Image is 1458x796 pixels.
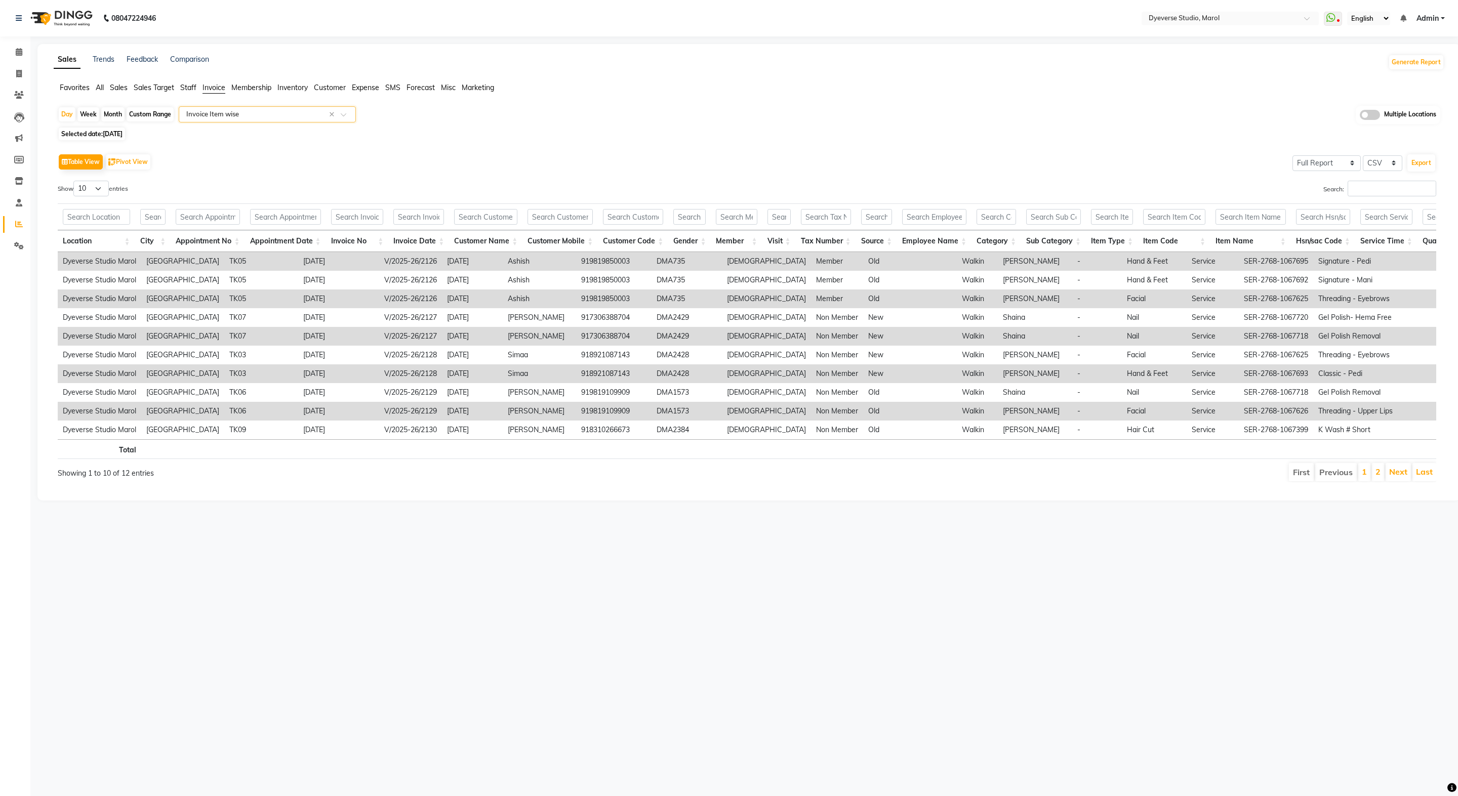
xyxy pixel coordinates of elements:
td: - [1072,327,1122,346]
td: Hand & Feet [1122,252,1187,271]
td: [DATE] [298,346,379,364]
span: Misc [441,83,456,92]
div: Day [59,107,75,121]
td: DMA735 [652,271,722,289]
span: Customer [314,83,346,92]
button: Export [1407,154,1435,172]
td: V/2025-26/2126 [379,271,442,289]
td: Service [1187,252,1239,271]
td: [PERSON_NAME] [998,252,1072,271]
td: Dyeverse Studio Marol [58,346,141,364]
td: Hair Cut [1122,421,1187,439]
span: Membership [231,83,271,92]
td: SER-2768-1067720 [1239,308,1313,327]
td: [DATE] [442,364,503,383]
td: 919819850003 [576,252,652,271]
td: DMA2384 [652,421,722,439]
td: [DEMOGRAPHIC_DATA] [722,252,811,271]
span: [DATE] [103,130,123,138]
div: Month [101,107,125,121]
td: Hand & Feet [1122,271,1187,289]
td: [DEMOGRAPHIC_DATA] [722,383,811,402]
td: Service [1187,271,1239,289]
th: Visit: activate to sort column ascending [762,230,796,252]
td: Service [1187,327,1239,346]
td: SER-2768-1067625 [1239,346,1313,364]
div: Showing 1 to 10 of 12 entries [58,462,623,479]
td: [GEOGRAPHIC_DATA] [141,308,224,327]
td: [DEMOGRAPHIC_DATA] [722,271,811,289]
td: New [863,308,897,327]
th: Category: activate to sort column ascending [971,230,1021,252]
th: Member: activate to sort column ascending [711,230,762,252]
a: 1 [1362,467,1367,477]
th: Customer Name: activate to sort column ascending [449,230,522,252]
td: Dyeverse Studio Marol [58,364,141,383]
th: Gender: activate to sort column ascending [668,230,711,252]
th: Sub Category: activate to sort column ascending [1021,230,1086,252]
a: Feedback [127,55,158,64]
td: Old [863,383,897,402]
input: Search Sub Category [1026,209,1081,225]
td: Gel Polish Removal [1313,327,1398,346]
select: Showentries [73,181,109,196]
input: Search Appointment No [176,209,239,225]
th: Source: activate to sort column ascending [856,230,898,252]
td: Non Member [811,364,863,383]
span: Admin [1416,13,1439,24]
td: Member [811,252,863,271]
td: Member [811,289,863,308]
td: [GEOGRAPHIC_DATA] [141,346,224,364]
td: DMA735 [652,289,722,308]
td: 918921087143 [576,346,652,364]
td: [DATE] [298,252,379,271]
th: Item Code: activate to sort column ascending [1138,230,1210,252]
td: 918921087143 [576,364,652,383]
input: Search Hsn/sac Code [1296,209,1350,225]
td: [PERSON_NAME] [503,383,576,402]
td: Old [863,421,897,439]
td: SER-2768-1067693 [1239,364,1313,383]
input: Search Invoice No [331,209,384,225]
td: Old [863,402,897,421]
input: Search: [1348,181,1436,196]
td: Non Member [811,421,863,439]
td: TK07 [224,308,298,327]
td: Facial [1122,346,1187,364]
input: Search Employee Name [902,209,966,225]
td: Dyeverse Studio Marol [58,383,141,402]
label: Show entries [58,181,128,196]
th: Hsn/sac Code: activate to sort column ascending [1291,230,1355,252]
th: Appointment Date: activate to sort column ascending [245,230,326,252]
td: Walkin [957,402,998,421]
input: Search Item Code [1143,209,1205,225]
th: City: activate to sort column ascending [135,230,171,252]
span: Marketing [462,83,494,92]
th: Item Type: activate to sort column ascending [1086,230,1138,252]
td: Simaa [503,346,576,364]
td: SER-2768-1067692 [1239,271,1313,289]
td: TK03 [224,346,298,364]
td: Shaina [998,308,1072,327]
td: - [1072,252,1122,271]
button: Table View [59,154,103,170]
td: [DATE] [442,402,503,421]
td: DMA2428 [652,364,722,383]
td: SER-2768-1067626 [1239,402,1313,421]
td: Non Member [811,308,863,327]
b: 08047224946 [111,4,156,32]
td: [DEMOGRAPHIC_DATA] [722,327,811,346]
td: Nail [1122,308,1187,327]
td: - [1072,421,1122,439]
td: Nail [1122,327,1187,346]
td: Walkin [957,308,998,327]
td: Ashish [503,271,576,289]
td: - [1072,402,1122,421]
div: Custom Range [127,107,174,121]
td: Simaa [503,364,576,383]
td: Walkin [957,289,998,308]
td: [DATE] [298,271,379,289]
td: 917306388704 [576,327,652,346]
td: Non Member [811,402,863,421]
td: Dyeverse Studio Marol [58,289,141,308]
